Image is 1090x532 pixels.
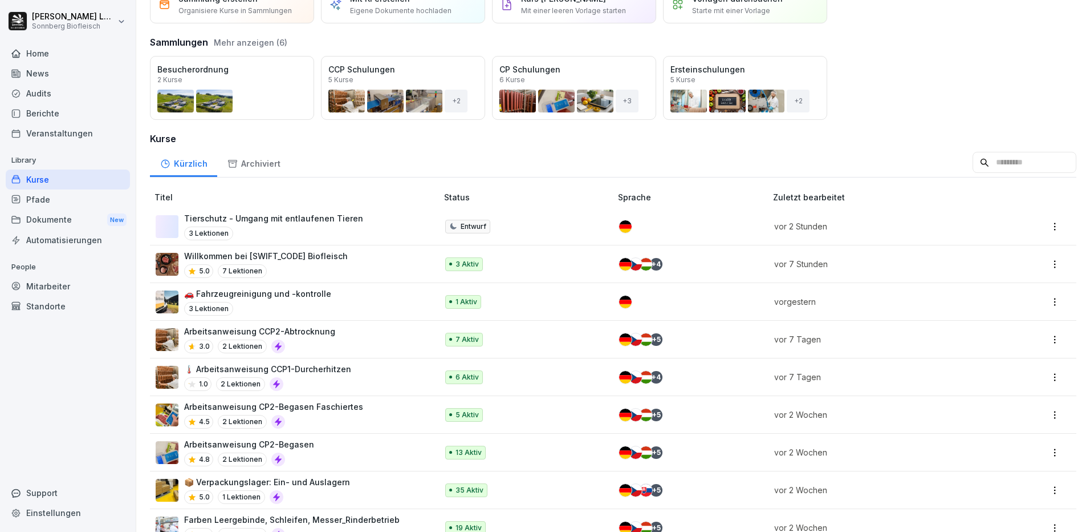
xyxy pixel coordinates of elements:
p: 🌡️ Arbeitsanweisung CCP1-Durcherhitzen [184,363,351,375]
p: 7 Aktiv [455,334,479,345]
p: Ersteinschulungen [670,63,820,75]
div: Kürzlich [150,148,217,177]
div: Audits [6,83,130,103]
p: CCP Schulungen [328,63,478,75]
div: + 5 [650,484,662,497]
p: vor 2 Wochen [774,409,985,421]
p: 3 Aktiv [455,259,479,269]
img: cz.svg [629,371,642,384]
p: People [6,258,130,276]
a: Home [6,43,130,63]
p: 5.0 [199,266,210,276]
p: 2 Kurse [157,76,182,83]
p: 3.0 [199,341,210,352]
a: CP Schulungen6 Kurse+3 [492,56,656,120]
p: vor 2 Wochen [774,484,985,496]
button: Mehr anzeigen (6) [214,37,287,49]
a: Besucherordnung2 Kurse [150,56,314,120]
img: de.svg [619,371,632,384]
a: DokumenteNew [6,209,130,231]
img: de.svg [619,296,632,308]
p: Arbeitsanweisung CP2-Begasen Faschiertes [184,401,363,413]
img: g1mf2oopp3hpfy5j4nli41fj.png [156,479,178,502]
img: hu.svg [640,371,652,384]
p: Sonnberg Biofleisch [32,22,115,30]
p: CP Schulungen [499,63,649,75]
a: Automatisierungen [6,230,130,250]
a: Mitarbeiter [6,276,130,296]
p: 1.0 [199,379,208,389]
p: 2 Lektionen [218,340,267,353]
div: Standorte [6,296,130,316]
img: de.svg [619,409,632,421]
p: vor 7 Tagen [774,371,985,383]
p: vor 2 Wochen [774,446,985,458]
a: Berichte [6,103,130,123]
img: hu.svg [640,409,652,421]
a: Veranstaltungen [6,123,130,143]
img: cz.svg [629,409,642,421]
img: hu.svg [640,333,652,346]
p: 6 Aktiv [455,372,479,382]
img: de.svg [619,333,632,346]
p: 3 Lektionen [184,302,233,316]
p: Arbeitsanweisung CP2-Begasen [184,438,314,450]
p: vor 7 Tagen [774,333,985,345]
img: de.svg [619,484,632,497]
img: fh1uvn449maj2eaxxuiav0c6.png [156,291,178,313]
p: 5 Kurse [670,76,696,83]
img: cz.svg [629,446,642,459]
img: hu.svg [640,258,652,271]
p: [PERSON_NAME] Lumetsberger [32,12,115,22]
p: Titel [154,191,440,203]
img: sk.svg [640,484,652,497]
img: hj9o9v8kzxvzc93uvlzx86ct.png [156,404,178,426]
p: 5 Aktiv [455,410,479,420]
div: + 5 [650,446,662,459]
p: Sprache [618,191,768,203]
p: Mit einer leeren Vorlage starten [521,6,626,16]
img: oenbij6eacdvlc0h8sr4t2f0.png [156,441,178,464]
p: Status [444,191,614,203]
img: vq64qnx387vm2euztaeei3pt.png [156,253,178,276]
div: Einstellungen [6,503,130,523]
img: de.svg [619,258,632,271]
div: Support [6,483,130,503]
div: + 3 [616,90,638,112]
img: kcy5zsy084eomyfwy436ysas.png [156,328,178,351]
img: hvxepc8g01zu3rjqex5ywi6r.png [156,366,178,389]
div: Kurse [6,170,130,190]
p: Besucherordnung [157,63,307,75]
p: vorgestern [774,296,985,308]
p: Starte mit einer Vorlage [692,6,770,16]
div: + 2 [787,90,810,112]
p: Tierschutz - Umgang mit entlaufenen Tieren [184,212,363,224]
img: cz.svg [629,484,642,497]
p: vor 2 Stunden [774,220,985,232]
p: 13 Aktiv [455,448,482,458]
div: + 5 [650,409,662,421]
a: Archiviert [217,148,290,177]
div: + 2 [445,90,467,112]
p: Library [6,151,130,170]
p: 2 Lektionen [216,377,265,391]
p: Willkommen bei [SWIFT_CODE] Biofleisch [184,250,348,262]
p: 2 Lektionen [218,415,267,429]
img: de.svg [619,220,632,233]
h3: Kurse [150,132,1076,146]
a: Ersteinschulungen5 Kurse+2 [663,56,827,120]
img: cz.svg [629,333,642,346]
p: 1 Lektionen [218,490,265,504]
h3: Sammlungen [150,35,208,49]
p: 6 Kurse [499,76,525,83]
p: 7 Lektionen [218,264,267,278]
div: New [107,213,127,227]
p: 35 Aktiv [455,485,483,495]
p: Entwurf [461,221,486,232]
